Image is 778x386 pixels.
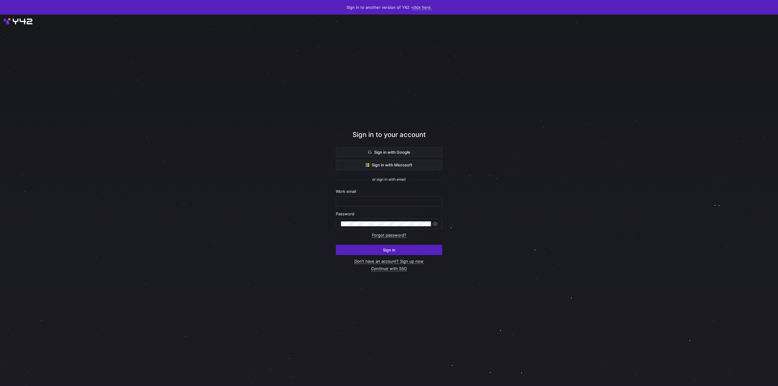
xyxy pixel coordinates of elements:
[372,177,406,182] span: or sign in with email
[383,248,395,252] span: Sign in
[366,162,412,167] span: Sign in with Microsoft
[336,245,442,255] button: Sign in
[336,189,356,194] span: Work email
[336,160,442,170] button: Sign in with Microsoft
[336,130,442,147] div: Sign in to your account
[371,266,407,271] a: Continue with SSO
[354,259,424,264] a: Don’t have an account? Sign up now
[412,5,432,10] a: click here.
[336,147,442,157] button: Sign in with Google
[368,150,410,155] span: Sign in with Google
[372,233,406,238] a: Forgot password?
[336,211,354,216] span: Password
